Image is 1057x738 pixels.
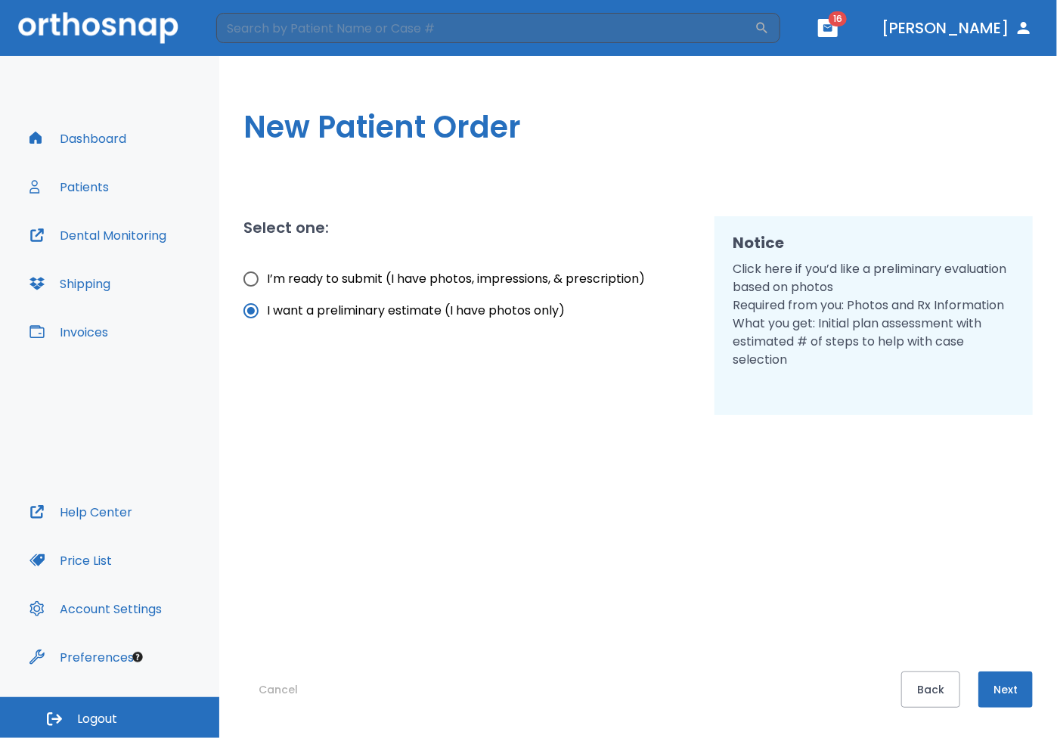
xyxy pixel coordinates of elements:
[733,260,1015,369] p: Click here if you’d like a preliminary evaluation based on photos Required from you: Photos and R...
[20,314,117,350] button: Invoices
[267,270,645,288] span: I’m ready to submit (I have photos, impressions, & prescription)
[18,12,178,43] img: Orthosnap
[20,265,119,302] button: Shipping
[876,14,1039,42] button: [PERSON_NAME]
[978,671,1033,708] button: Next
[267,302,565,320] span: I want a preliminary estimate (I have photos only)
[829,11,847,26] span: 16
[243,216,329,239] h2: Select one:
[77,711,117,727] span: Logout
[20,120,135,157] button: Dashboard
[901,671,960,708] button: Back
[243,671,313,708] button: Cancel
[20,591,171,627] button: Account Settings
[216,13,755,43] input: Search by Patient Name or Case #
[20,217,175,253] button: Dental Monitoring
[20,639,143,675] button: Preferences
[20,169,118,205] button: Patients
[20,494,141,530] button: Help Center
[20,542,121,578] button: Price List
[243,104,1033,150] h1: New Patient Order
[733,231,1015,254] h2: Notice
[131,650,144,664] div: Tooltip anchor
